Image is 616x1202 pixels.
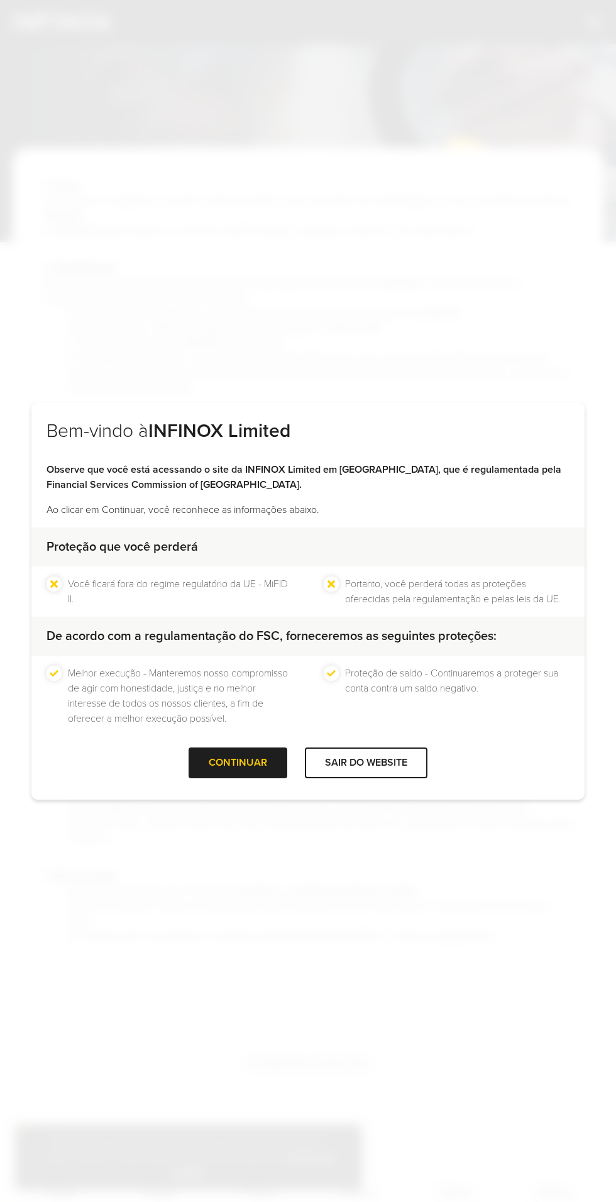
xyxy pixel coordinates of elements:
strong: De acordo com a regulamentação do FSC, forneceremos as seguintes proteções: [47,629,497,644]
p: Ao clicar em Continuar, você reconhece as informações abaixo. [47,502,569,517]
li: Melhor execução - Manteremos nosso compromisso de agir com honestidade, justiça e no melhor inter... [68,666,292,726]
h2: Bem-vindo à [47,420,569,462]
strong: Proteção que você perderá [47,539,198,554]
strong: INFINOX Limited [148,419,290,443]
div: CONTINUAR [189,747,287,778]
strong: Observe que você está acessando o site da INFINOX Limited em [GEOGRAPHIC_DATA], que é regulamenta... [47,463,561,491]
li: Você ficará fora do regime regulatório da UE - MiFID II. [68,576,292,607]
li: Portanto, você perderá todas as proteções oferecidas pela regulamentação e pelas leis da UE. [345,576,569,607]
div: SAIR DO WEBSITE [305,747,427,778]
li: Proteção de saldo - Continuaremos a proteger sua conta contra um saldo negativo. [345,666,569,726]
